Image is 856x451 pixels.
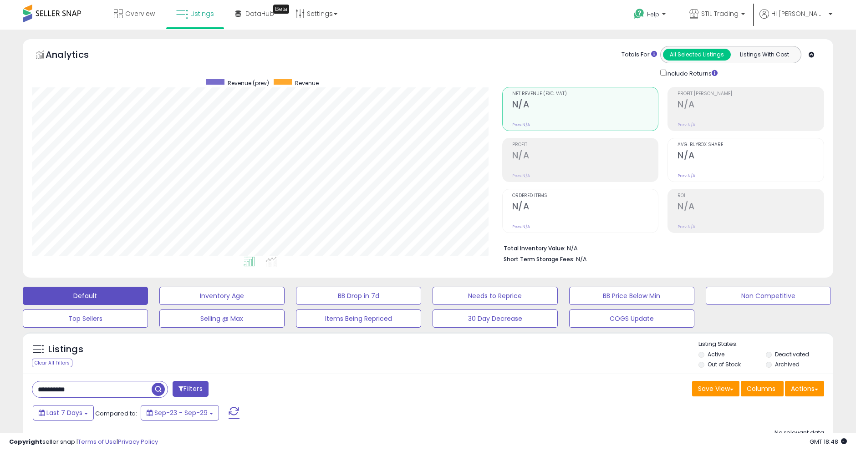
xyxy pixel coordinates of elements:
strong: Copyright [9,437,42,446]
button: BB Price Below Min [569,287,694,305]
button: 30 Day Decrease [433,309,558,328]
span: Compared to: [95,409,137,418]
label: Archived [775,360,800,368]
i: Get Help [633,8,645,20]
span: Columns [747,384,775,393]
div: Totals For [622,51,657,59]
span: Overview [125,9,155,18]
button: COGS Update [569,309,694,328]
h5: Analytics [46,48,107,63]
span: STIL Trading [701,9,739,18]
button: Default [23,287,148,305]
label: Out of Stock [708,360,741,368]
span: DataHub [245,9,274,18]
button: Needs to Reprice [433,287,558,305]
small: Prev: N/A [512,122,530,127]
small: Prev: N/A [512,173,530,178]
button: Non Competitive [706,287,831,305]
div: Tooltip anchor [273,5,289,14]
li: N/A [504,242,818,253]
span: Last 7 Days [46,408,82,417]
span: Net Revenue (Exc. VAT) [512,91,658,96]
span: Avg. Buybox Share [678,142,824,147]
button: Listings With Cost [730,49,798,61]
h2: N/A [678,150,824,162]
b: Short Term Storage Fees: [504,255,575,263]
span: Sep-23 - Sep-29 [154,408,208,417]
button: BB Drop in 7d [296,287,421,305]
h2: N/A [512,201,658,213]
button: Save View [692,381,739,396]
span: Profit [512,142,658,147]
span: Profit [PERSON_NAME] [678,91,824,96]
button: Inventory Age [159,287,285,305]
button: Actions [785,381,824,396]
button: Sep-23 - Sep-29 [141,405,219,421]
button: Filters [173,381,208,397]
button: Top Sellers [23,309,148,328]
a: Help [627,1,675,30]
button: Last 7 Days [33,405,94,421]
p: Listing States: [698,340,833,349]
span: Hi [PERSON_NAME] [771,9,826,18]
div: Clear All Filters [32,359,72,367]
small: Prev: N/A [512,224,530,229]
span: Revenue [295,79,319,87]
div: seller snap | | [9,438,158,446]
span: ROI [678,193,824,198]
label: Deactivated [775,350,809,358]
div: Include Returns [653,68,729,78]
span: Help [647,10,659,18]
span: Revenue (prev) [228,79,269,87]
label: Active [708,350,724,358]
span: Ordered Items [512,193,658,198]
div: No relevant data [774,429,824,437]
button: All Selected Listings [663,49,731,61]
span: N/A [576,255,587,264]
small: Prev: N/A [678,173,695,178]
h2: N/A [512,99,658,111]
span: 2025-10-7 18:48 GMT [810,437,847,446]
a: Privacy Policy [118,437,158,446]
b: Total Inventory Value: [504,244,566,252]
h2: N/A [678,99,824,111]
button: Selling @ Max [159,309,285,328]
button: Items Being Repriced [296,309,421,328]
small: Prev: N/A [678,224,695,229]
a: Hi [PERSON_NAME] [759,9,832,30]
h5: Listings [48,343,83,356]
button: Columns [741,381,784,396]
small: Prev: N/A [678,122,695,127]
span: Listings [190,9,214,18]
h2: N/A [678,201,824,213]
a: Terms of Use [78,437,117,446]
h2: N/A [512,150,658,162]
